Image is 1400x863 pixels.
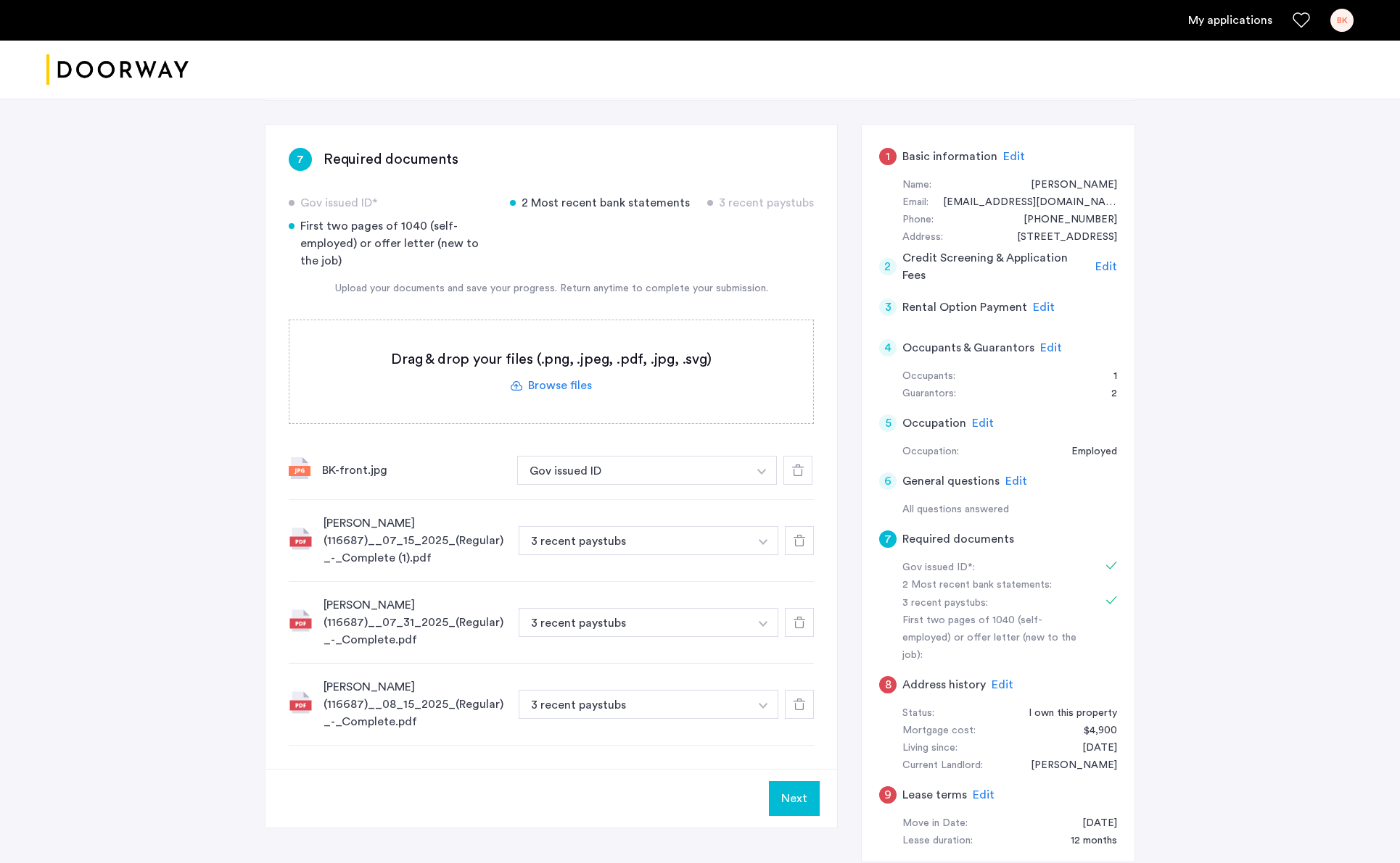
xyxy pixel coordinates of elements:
div: 09/10/2025 [1068,815,1117,833]
div: Gov issued ID*: [902,559,1085,577]
a: My application [1188,12,1272,29]
span: Edit [1003,151,1025,162]
div: Mortgage cost: [902,722,976,740]
button: Next [769,781,820,816]
h5: Occupants & Guarantors [902,339,1034,357]
div: 7 [289,148,312,171]
div: I own this property [1014,705,1117,722]
div: Bruce Koplitz [1016,757,1117,775]
div: 67 Great Hills Road [1002,229,1117,246]
img: file [289,457,310,479]
h5: Credit Screening & Application Fees [902,249,1090,284]
div: Current Landlord: [902,757,983,775]
h5: Required documents [902,530,1014,548]
div: Bruce Koplitz [1016,177,1117,194]
a: Cazamio logo [46,43,189,97]
div: 2 [1097,385,1117,403]
button: button [747,456,777,485]
div: BK-front.jpg [322,462,506,479]
div: Upload your documents and save your progress. Return anytime to complete your submission. [289,281,814,296]
div: Employed [1057,443,1117,461]
h5: Occupation [902,414,966,432]
div: Occupants: [902,368,955,385]
div: First two pages of 1040 (self-employed) or offer letter (new to the job) [289,217,493,270]
div: Living since: [902,740,958,757]
img: arrow [757,469,766,475]
div: [PERSON_NAME](116687)__08_15_2025_(Regular)_-_Complete.pdf [324,678,507,730]
img: logo [46,43,189,97]
img: file [289,691,312,714]
div: 4 [879,339,897,357]
button: button [519,690,749,719]
div: 3 [879,299,897,316]
img: arrow [759,703,767,709]
button: button [749,526,778,555]
span: Edit [973,789,995,801]
div: +19732248065 [1009,212,1117,229]
div: Gov issued ID* [289,194,493,212]
span: Edit [1040,342,1062,354]
button: button [519,608,749,637]
span: Edit [1005,475,1027,487]
div: 1 [1099,368,1117,385]
div: 5 [879,414,897,432]
div: 2 Most recent bank statements [510,194,690,212]
span: Edit [992,679,1013,691]
a: Favorites [1293,12,1310,29]
div: 3 recent paystubs: [902,595,1085,612]
h3: Required documents [324,149,458,170]
button: button [749,690,778,719]
div: 09/01/1999 [1068,740,1117,757]
div: Status: [902,705,934,722]
div: 2 [879,258,897,275]
div: 3 recent paystubs [707,194,814,212]
div: [PERSON_NAME](116687)__07_31_2025_(Regular)_-_Complete.pdf [324,596,507,649]
div: Occupation: [902,443,959,461]
div: Move in Date: [902,815,968,833]
div: Email: [902,194,928,212]
div: Phone: [902,212,934,229]
span: Edit [1095,261,1117,272]
img: arrow [759,621,767,627]
div: bkoplitz@comcast.net [928,194,1117,212]
button: button [749,608,778,637]
div: BK [1330,9,1354,32]
h5: Lease terms [902,786,967,804]
span: Edit [1033,301,1055,313]
h5: General questions [902,472,1000,490]
div: 7 [879,530,897,548]
h5: Rental Option Payment [902,299,1027,316]
div: 8 [879,676,897,693]
span: Edit [972,417,994,429]
div: 12 months [1056,833,1117,850]
div: Name: [902,177,931,194]
h5: Basic information [902,148,997,165]
button: button [517,456,748,485]
img: file [289,609,312,632]
div: [PERSON_NAME](116687)__07_15_2025_(Regular)_-_Complete (1).pdf [324,514,507,567]
div: $4,900 [1069,722,1117,740]
div: 9 [879,786,897,804]
div: 2 Most recent bank statements: [902,577,1085,594]
button: button [519,526,749,555]
div: 6 [879,472,897,490]
img: file [289,527,312,550]
div: Lease duration: [902,833,973,850]
h5: Address history [902,676,986,693]
img: arrow [759,539,767,545]
div: First two pages of 1040 (self-employed) or offer letter (new to the job): [902,612,1085,664]
div: Guarantors: [902,385,956,403]
div: Address: [902,229,943,246]
div: 1 [879,148,897,165]
div: All questions answered [902,501,1117,519]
